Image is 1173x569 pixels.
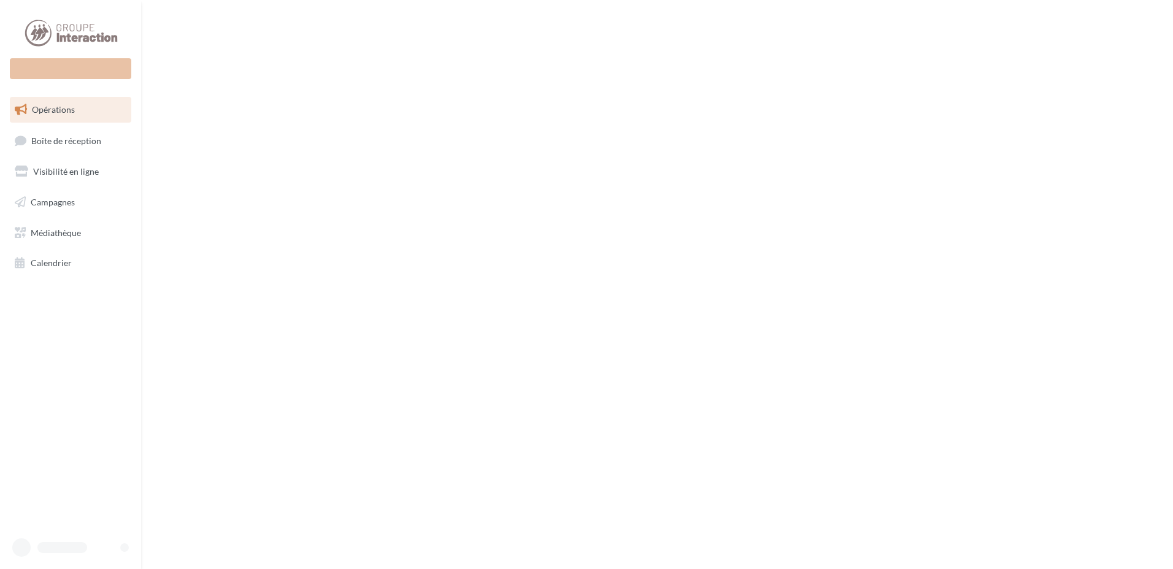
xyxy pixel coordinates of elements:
[7,250,134,276] a: Calendrier
[7,220,134,246] a: Médiathèque
[31,227,81,237] span: Médiathèque
[7,189,134,215] a: Campagnes
[33,166,99,177] span: Visibilité en ligne
[31,135,101,145] span: Boîte de réception
[31,197,75,207] span: Campagnes
[7,97,134,123] a: Opérations
[32,104,75,115] span: Opérations
[7,159,134,185] a: Visibilité en ligne
[31,258,72,268] span: Calendrier
[10,58,131,79] div: Nouvelle campagne
[7,128,134,154] a: Boîte de réception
